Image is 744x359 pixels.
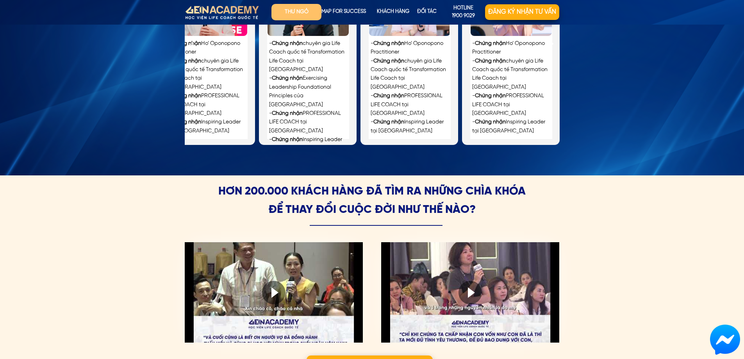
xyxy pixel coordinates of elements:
h2: Hơn 200.000 khách hàng đã tìm ra những chìa khóa để thay đổi cuộc đời như thế nào? [214,182,530,219]
span: Chứng nhận [475,93,506,99]
span: Chứng nhận [170,119,201,125]
span: Chứng nhận [272,41,303,46]
div: - Ho’ Oponopono Practitioner - chuyên gia Life Coach quốc tế Transformation Life Coach tại [GEOGR... [371,39,448,136]
span: Chứng nhận [170,93,201,99]
span: Chứng nhận [373,119,404,125]
span: Chứng nhận [373,58,404,64]
span: Chứng nhận [475,58,506,64]
span: Chứng nhận [373,41,404,46]
p: map for success [321,4,367,20]
span: Chứng nhận [373,93,404,99]
div: - Ho’ Oponopono Practitioner - chuyên gia Life Coach quốc tế Transformation Life Coach tại [GEOGR... [472,39,550,136]
div: - chuyên gia Life Coach quốc tế Transformation Life Coach tại [GEOGRAPHIC_DATA] - Exercising Lead... [269,39,346,153]
span: Chứng nhận [170,41,201,46]
span: Chứng nhận [475,119,506,125]
span: Chứng nhận [170,58,201,64]
a: hotline1900 9029 [442,4,485,20]
p: Đối tác [409,4,445,20]
span: Chứng nhận [475,41,506,46]
span: Chứng nhận [272,111,303,116]
div: - Ho’ Oponopono Practitioner - chuyên gia Life Coach quốc tế Transformation Life Coach tại [GEOGR... [168,39,245,136]
span: Chứng nhận [272,137,303,143]
p: hotline 1900 9029 [442,4,485,21]
p: KHÁCH HÀNG [374,4,412,20]
p: Thư ngỏ [271,4,321,20]
p: Đăng ký nhận tư vấn [485,4,559,20]
span: Chứng nhận [272,75,303,81]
